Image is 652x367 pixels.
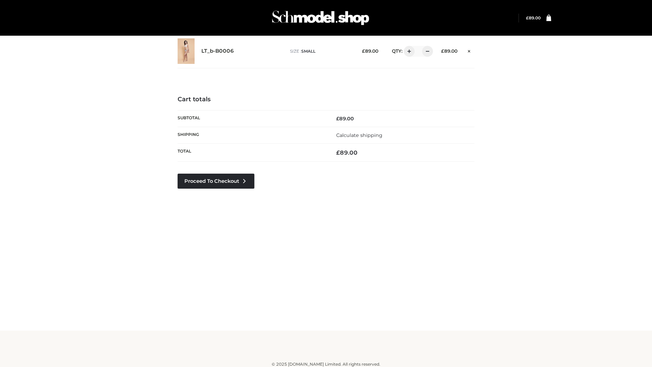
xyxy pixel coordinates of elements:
p: size : [290,48,351,54]
h4: Cart totals [178,96,474,103]
span: SMALL [301,49,315,54]
span: £ [441,48,444,54]
th: Subtotal [178,110,326,127]
a: Remove this item [464,46,474,55]
span: £ [336,149,340,156]
th: Shipping [178,127,326,143]
span: £ [336,116,339,122]
a: LT_b-B0006 [201,48,234,54]
bdi: 89.00 [336,116,354,122]
a: Proceed to Checkout [178,174,254,189]
span: £ [526,15,529,20]
div: QTY: [385,46,431,57]
bdi: 89.00 [526,15,541,20]
a: Calculate shipping [336,132,382,138]
span: £ [362,48,365,54]
bdi: 89.00 [441,48,457,54]
bdi: 89.00 [336,149,358,156]
a: £89.00 [526,15,541,20]
img: Schmodel Admin 964 [270,4,372,31]
th: Total [178,144,326,162]
bdi: 89.00 [362,48,378,54]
